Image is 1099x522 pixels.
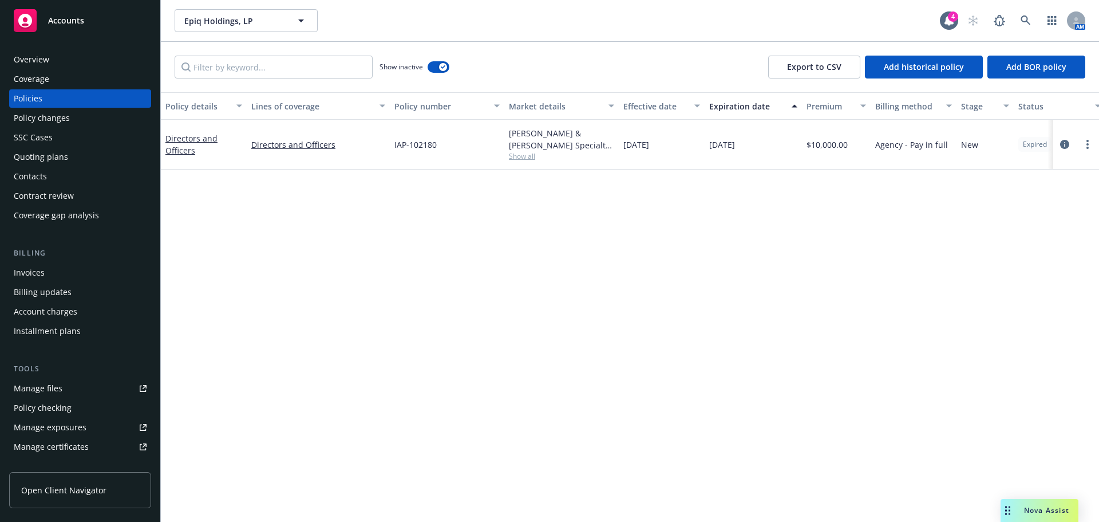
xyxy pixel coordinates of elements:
a: Policy changes [9,109,151,127]
span: IAP-102180 [394,139,437,151]
a: Coverage [9,70,151,88]
div: Manage claims [14,457,72,476]
a: Search [1014,9,1037,32]
div: Policy checking [14,399,72,417]
a: Coverage gap analysis [9,206,151,225]
div: Lines of coverage [251,100,373,112]
button: Premium [802,92,871,120]
div: Contract review [14,187,74,205]
span: Expired [1023,139,1047,150]
div: Quoting plans [14,148,68,166]
div: Billing updates [14,283,72,301]
button: Expiration date [705,92,802,120]
button: Add historical policy [865,56,983,79]
span: [DATE] [709,139,735,151]
a: Contacts [9,167,151,186]
div: SSC Cases [14,128,53,147]
div: Status [1018,100,1088,112]
a: Account charges [9,303,151,321]
a: Quoting plans [9,148,151,166]
div: Contacts [14,167,47,186]
span: [DATE] [623,139,649,151]
button: Policy details [161,92,247,120]
a: Directors and Officers [165,133,218,156]
a: circleInformation [1058,138,1072,151]
div: Market details [509,100,602,112]
div: Premium [807,100,853,112]
a: Billing updates [9,283,151,301]
button: Effective date [619,92,705,120]
div: Overview [14,50,49,69]
button: Epiq Holdings, LP [175,9,318,32]
a: more [1081,138,1094,151]
div: Manage exposures [14,418,86,437]
a: Manage certificates [9,438,151,456]
a: Switch app [1041,9,1064,32]
a: Overview [9,50,151,69]
button: Market details [504,92,619,120]
button: Nova Assist [1001,499,1078,522]
span: Agency - Pay in full [875,139,948,151]
span: New [961,139,978,151]
button: Add BOR policy [987,56,1085,79]
button: Stage [956,92,1014,120]
div: [PERSON_NAME] & [PERSON_NAME] Specialty Insurance Company, [PERSON_NAME] & [PERSON_NAME] ([GEOGRA... [509,127,614,151]
a: Accounts [9,5,151,37]
span: $10,000.00 [807,139,848,151]
div: Account charges [14,303,77,321]
span: Export to CSV [787,61,841,72]
button: Billing method [871,92,956,120]
div: Coverage gap analysis [14,206,99,225]
div: Drag to move [1001,499,1015,522]
button: Policy number [390,92,504,120]
a: Contract review [9,187,151,205]
a: Manage exposures [9,418,151,437]
div: Policy details [165,100,230,112]
span: Add historical policy [884,61,964,72]
div: Coverage [14,70,49,88]
a: Manage files [9,379,151,398]
a: SSC Cases [9,128,151,147]
div: Manage files [14,379,62,398]
span: Add BOR policy [1006,61,1066,72]
span: Show all [509,151,614,161]
span: Open Client Navigator [21,484,106,496]
a: Report a Bug [988,9,1011,32]
span: Show inactive [379,62,423,72]
input: Filter by keyword... [175,56,373,79]
button: Export to CSV [768,56,860,79]
a: Policy checking [9,399,151,417]
span: Accounts [48,16,84,25]
span: Epiq Holdings, LP [184,15,283,27]
div: Billing [9,248,151,259]
div: Policy number [394,100,487,112]
div: Policy changes [14,109,70,127]
a: Start snowing [962,9,985,32]
button: Lines of coverage [247,92,390,120]
div: Stage [961,100,997,112]
div: Invoices [14,264,45,282]
div: Tools [9,363,151,375]
a: Manage claims [9,457,151,476]
div: Manage certificates [14,438,89,456]
div: Billing method [875,100,939,112]
a: Directors and Officers [251,139,385,151]
div: 4 [948,9,958,19]
div: Expiration date [709,100,785,112]
span: Nova Assist [1024,505,1069,515]
div: Effective date [623,100,687,112]
a: Installment plans [9,322,151,340]
div: Installment plans [14,322,81,340]
a: Invoices [9,264,151,282]
a: Policies [9,89,151,108]
div: Policies [14,89,42,108]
